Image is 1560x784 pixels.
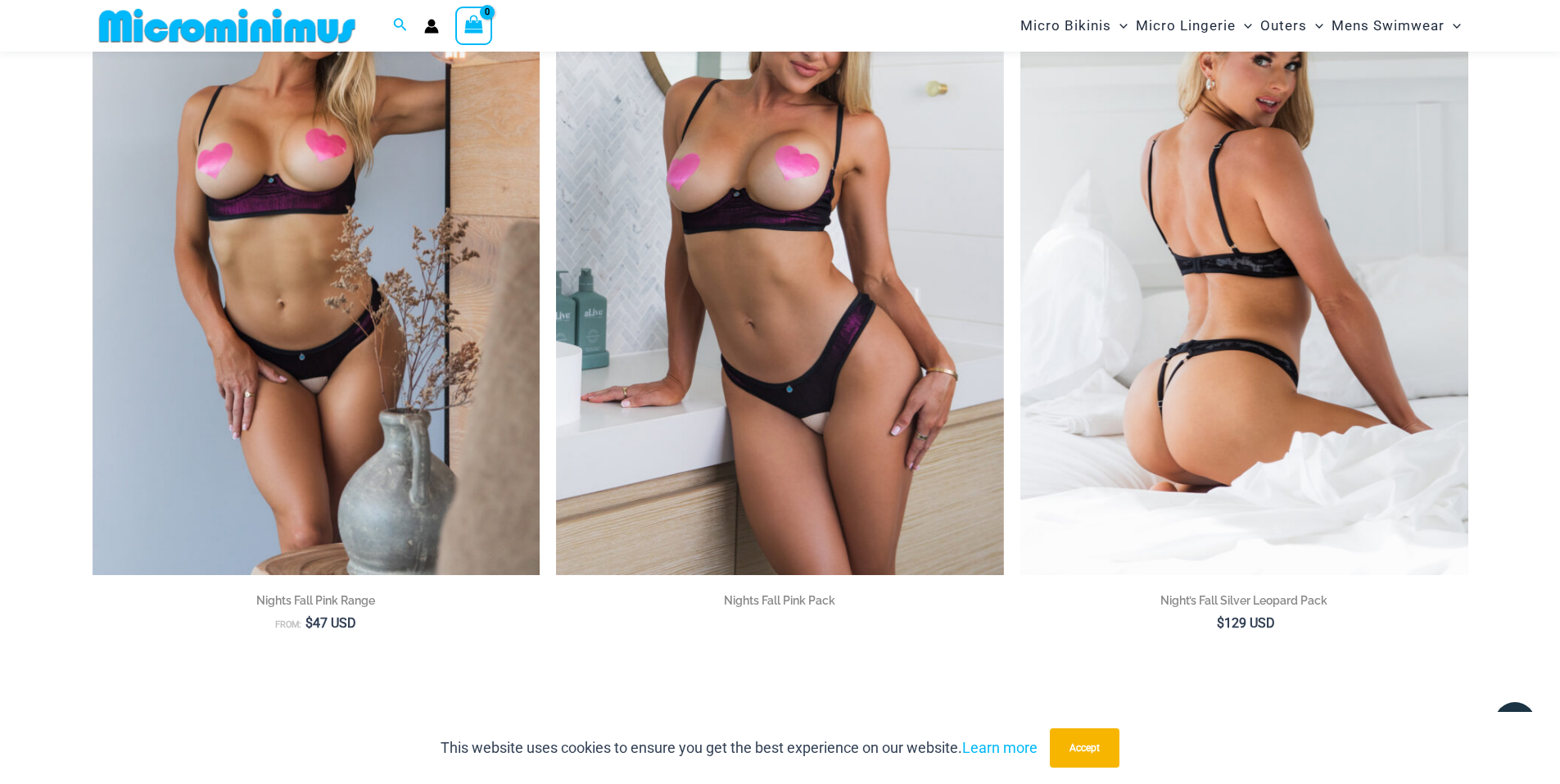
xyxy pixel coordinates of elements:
nav: Site Navigation [1014,2,1468,49]
bdi: 129 USD [1217,615,1275,631]
h2: Night’s Fall Silver Leopard Pack [1020,592,1468,609]
a: Micro LingerieMenu ToggleMenu Toggle [1132,5,1256,47]
a: Nights Fall Pink Pack [556,592,1004,614]
span: $ [1217,615,1224,631]
a: Search icon link [393,16,408,36]
a: Nights Fall Pink Range [93,592,540,614]
a: Micro BikinisMenu ToggleMenu Toggle [1016,5,1132,47]
span: Micro Lingerie [1136,5,1236,47]
span: Mens Swimwear [1332,5,1445,47]
p: This website uses cookies to ensure you get the best experience on our website. [441,736,1038,760]
a: View Shopping Cart, empty [455,7,493,44]
h2: Nights Fall Pink Range [93,592,540,609]
a: Account icon link [424,19,439,34]
bdi: 47 USD [305,615,356,631]
span: Menu Toggle [1236,5,1252,47]
span: Micro Bikinis [1020,5,1111,47]
span: Menu Toggle [1445,5,1461,47]
span: From: [275,619,301,630]
a: Mens SwimwearMenu ToggleMenu Toggle [1327,5,1465,47]
span: Outers [1260,5,1307,47]
h2: Nights Fall Pink Pack [556,592,1004,609]
a: Night’s Fall Silver Leopard Pack [1020,592,1468,614]
span: Menu Toggle [1307,5,1323,47]
a: Learn more [962,739,1038,756]
img: MM SHOP LOGO FLAT [93,7,362,44]
span: Menu Toggle [1111,5,1128,47]
button: Accept [1050,728,1119,768]
a: OutersMenu ToggleMenu Toggle [1256,5,1327,47]
span: $ [305,615,313,631]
